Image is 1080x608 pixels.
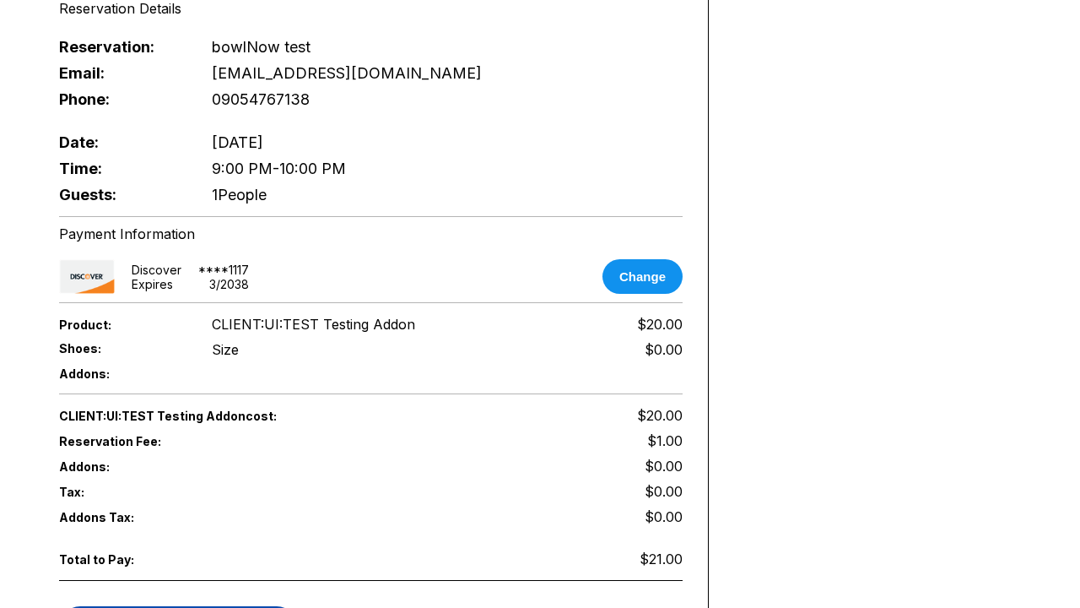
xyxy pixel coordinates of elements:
[59,318,184,332] span: Product:
[59,341,184,356] span: Shoes:
[59,409,371,423] span: CLIENT:UI:TEST Testing Addon cost:
[645,508,683,525] span: $0.00
[59,459,184,474] span: Addons:
[212,186,267,204] span: 1 People
[59,133,184,151] span: Date:
[645,341,683,358] div: $0.00
[59,485,184,499] span: Tax:
[212,341,239,358] div: Size
[647,432,683,449] span: $1.00
[212,316,415,333] span: CLIENT:UI:TEST Testing Addon
[209,277,249,291] div: 3 / 2038
[637,316,683,333] span: $20.00
[59,90,184,108] span: Phone:
[59,552,184,567] span: Total to Pay:
[59,160,184,177] span: Time:
[645,458,683,475] span: $0.00
[59,186,184,204] span: Guests:
[59,38,184,56] span: Reservation:
[640,551,683,567] span: $21.00
[212,160,346,177] span: 9:00 PM - 10:00 PM
[212,133,263,151] span: [DATE]
[212,38,310,56] span: bowlNow test
[637,407,683,424] span: $20.00
[59,510,184,524] span: Addons Tax:
[645,483,683,500] span: $0.00
[59,259,115,294] img: card
[59,366,184,381] span: Addons:
[59,434,371,448] span: Reservation Fee:
[132,263,181,277] div: discover
[132,277,173,291] div: Expires
[212,90,310,108] span: 09054767138
[602,259,683,294] button: Change
[59,64,184,82] span: Email:
[212,64,482,82] span: [EMAIL_ADDRESS][DOMAIN_NAME]
[59,225,683,242] div: Payment Information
